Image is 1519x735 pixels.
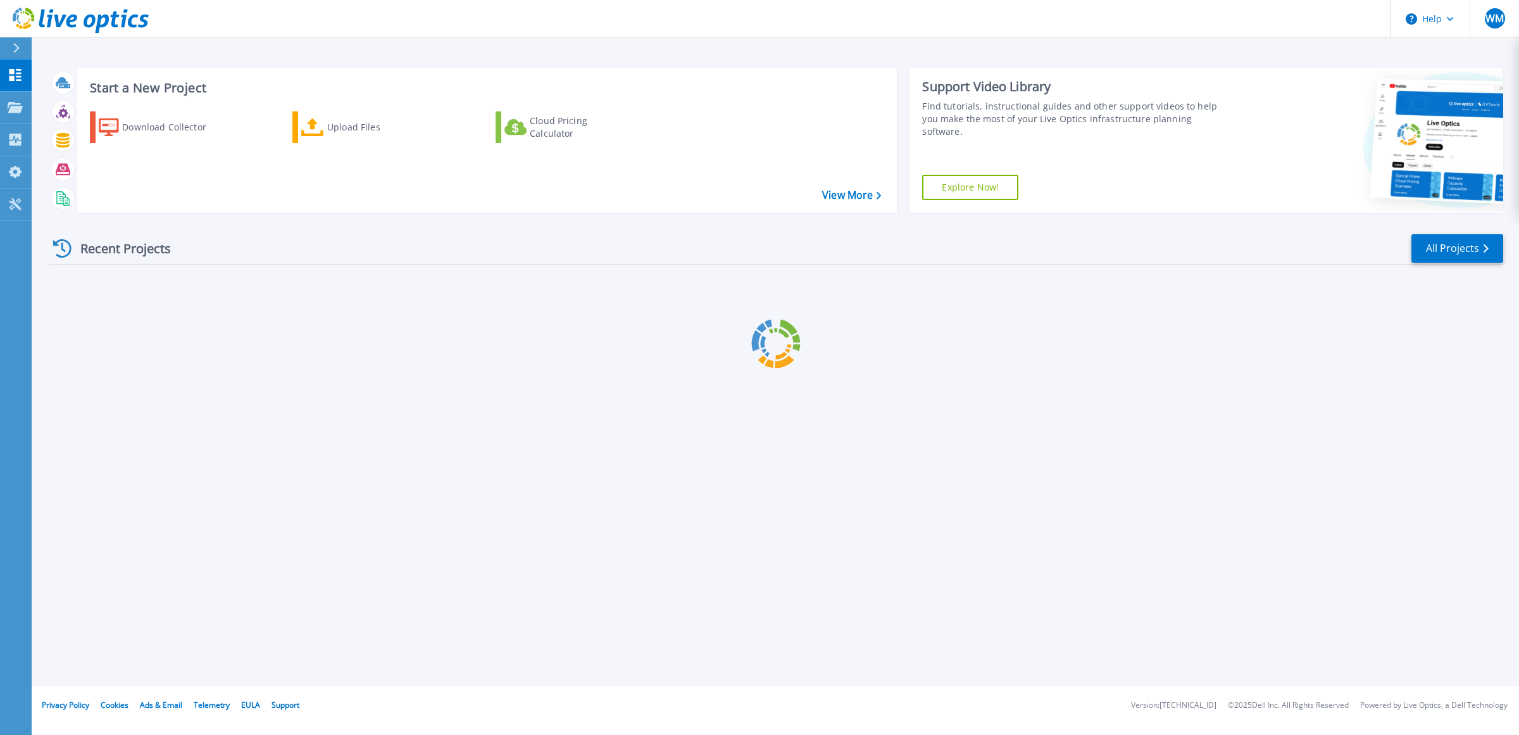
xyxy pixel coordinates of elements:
[90,111,231,143] a: Download Collector
[292,111,434,143] a: Upload Files
[122,115,223,140] div: Download Collector
[42,700,89,710] a: Privacy Policy
[1131,701,1216,710] li: Version: [TECHNICAL_ID]
[922,100,1228,138] div: Find tutorials, instructional guides and other support videos to help you make the most of your L...
[922,79,1228,95] div: Support Video Library
[49,233,188,264] div: Recent Projects
[140,700,182,710] a: Ads & Email
[530,115,631,140] div: Cloud Pricing Calculator
[101,700,128,710] a: Cookies
[327,115,428,140] div: Upload Files
[1228,701,1349,710] li: © 2025 Dell Inc. All Rights Reserved
[241,700,260,710] a: EULA
[822,189,881,201] a: View More
[1411,234,1503,263] a: All Projects
[496,111,637,143] a: Cloud Pricing Calculator
[1485,13,1504,23] span: WM
[90,81,881,95] h3: Start a New Project
[272,700,299,710] a: Support
[1360,701,1508,710] li: Powered by Live Optics, a Dell Technology
[194,700,230,710] a: Telemetry
[922,175,1018,200] a: Explore Now!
